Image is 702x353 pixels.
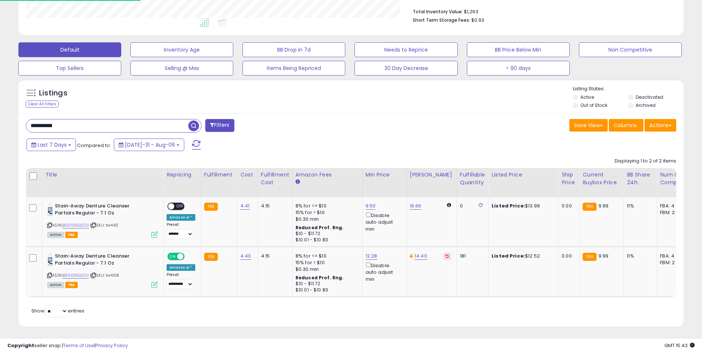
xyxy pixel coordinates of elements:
h5: Listings [39,88,67,98]
b: Listed Price: [492,202,525,209]
a: 4.41 [240,202,250,210]
button: Filters [205,119,234,132]
span: All listings currently available for purchase on Amazon [47,232,64,238]
div: 0.00 [562,253,574,259]
div: ASIN: [47,203,158,237]
b: Stain-Away Denture Cleanser Partials Regular - 7.1 Oz [55,203,144,218]
span: ON [168,254,177,260]
div: $10.01 - $10.83 [296,237,357,243]
img: 31fZrGvIMDL._SL40_.jpg [47,253,53,268]
div: 15% for > $10 [296,259,357,266]
div: Preset: [167,272,195,289]
div: Num of Comp. [660,171,687,186]
span: | SKU: tw468 [90,272,119,278]
div: seller snap | | [7,342,128,349]
span: Compared to: [77,142,111,149]
div: Fulfillment Cost [261,171,289,186]
a: 12.28 [366,252,377,260]
button: Default [18,42,121,57]
div: 11% [627,203,651,209]
button: Columns [609,119,643,132]
div: Cost [240,171,255,179]
div: [PERSON_NAME] [410,171,454,179]
div: FBM: 2 [660,259,684,266]
span: OFF [174,203,186,210]
span: 9.99 [598,202,609,209]
div: 0.00 [562,203,574,209]
div: $13.99 [492,203,553,209]
span: 2025-08-14 15:43 GMT [664,342,695,349]
a: B000GGJCOI [62,222,89,228]
div: Title [45,171,160,179]
div: Amazon AI * [167,214,195,221]
div: $10 - $11.72 [296,231,357,237]
span: Last 7 Days [38,141,67,148]
a: 16.66 [410,202,422,210]
small: FBA [204,253,218,261]
div: $0.30 min [296,266,357,273]
div: $10 - $11.72 [296,281,357,287]
button: Non Competitive [579,42,682,57]
span: $0.93 [471,17,484,24]
div: $12.52 [492,253,553,259]
button: > 90 days [467,61,570,76]
div: Min Price [366,171,404,179]
div: Clear All Filters [26,101,59,108]
button: BB Price Below Min [467,42,570,57]
div: 11% [627,253,651,259]
span: OFF [184,254,195,260]
button: Top Sellers [18,61,121,76]
span: 9.99 [598,252,609,259]
div: FBA: 4 [660,203,684,209]
li: $1,263 [413,7,671,15]
b: Total Inventory Value: [413,8,463,15]
button: Inventory Age [130,42,233,57]
span: Columns [614,122,637,129]
div: 181 [460,253,483,259]
div: Fulfillable Quantity [460,171,485,186]
div: Disable auto adjust min [366,211,401,233]
label: Archived [636,102,656,108]
b: Listed Price: [492,252,525,259]
a: B000GGJCOI [62,272,89,279]
strong: Copyright [7,342,34,349]
a: 14.40 [415,252,427,260]
div: Ship Price [562,171,576,186]
button: BB Drop in 7d [242,42,345,57]
b: Short Term Storage Fees: [413,17,470,23]
p: Listing States: [573,85,684,92]
small: Amazon Fees. [296,179,300,185]
button: 30 Day Decrease [355,61,457,76]
div: FBM: 2 [660,209,684,216]
div: BB Share 24h. [627,171,654,186]
span: All listings currently available for purchase on Amazon [47,282,64,288]
span: FBA [65,232,78,238]
div: Amazon Fees [296,171,359,179]
div: Preset: [167,222,195,239]
span: Show: entries [31,307,84,314]
button: Selling @ Max [130,61,233,76]
div: ASIN: [47,253,158,287]
small: FBA [204,203,218,211]
b: Reduced Prof. Rng. [296,224,344,231]
span: [DATE]-31 - Aug-06 [125,141,175,148]
div: 4.15 [261,203,287,209]
a: Terms of Use [63,342,94,349]
button: Save View [569,119,608,132]
div: Repricing [167,171,198,179]
a: 9.50 [366,202,376,210]
div: Disable auto adjust min [366,261,401,283]
span: | SKU: tw440 [90,222,118,228]
button: Needs to Reprice [355,42,457,57]
label: Active [580,94,594,100]
a: 4.40 [240,252,251,260]
div: 8% for <= $10 [296,253,357,259]
b: Reduced Prof. Rng. [296,275,344,281]
img: 31fZrGvIMDL._SL40_.jpg [47,203,53,217]
div: 15% for > $10 [296,209,357,216]
div: Current Buybox Price [583,171,621,186]
button: Actions [645,119,676,132]
div: $10.01 - $10.83 [296,287,357,293]
div: 8% for <= $10 [296,203,357,209]
button: [DATE]-31 - Aug-06 [114,139,184,151]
